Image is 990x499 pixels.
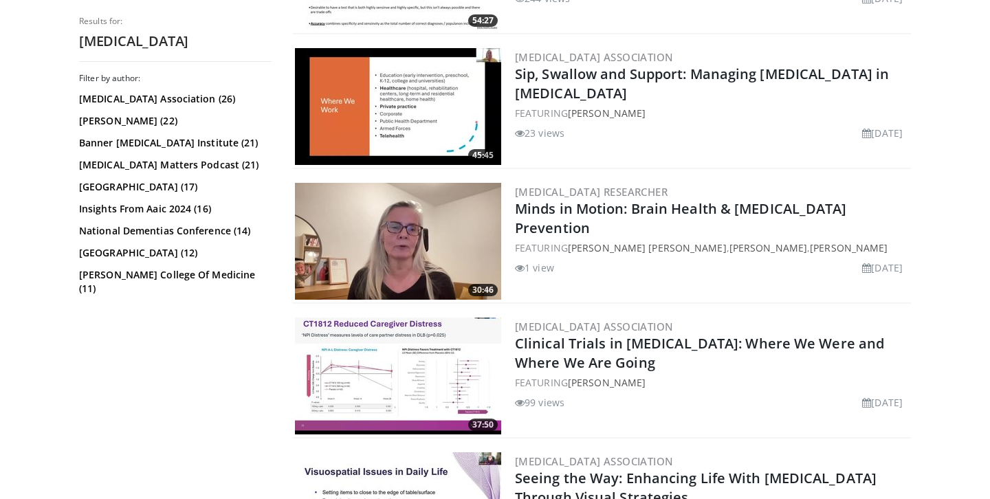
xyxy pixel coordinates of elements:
[515,320,673,333] a: [MEDICAL_DATA] Association
[295,48,501,165] img: e56746f7-372e-4f44-a7ac-e7d923a436b1.300x170_q85_crop-smart_upscale.jpg
[79,224,268,238] a: National Dementias Conference (14)
[295,318,501,434] a: 37:50
[810,241,888,254] a: [PERSON_NAME]
[79,92,268,106] a: [MEDICAL_DATA] Association (26)
[79,202,268,216] a: Insights From Aaic 2024 (16)
[295,183,501,300] a: 30:46
[515,126,564,140] li: 23 views
[79,16,272,27] p: Results for:
[515,65,889,102] a: Sip, Swallow and Support: Managing [MEDICAL_DATA] in [MEDICAL_DATA]
[79,32,272,50] h2: [MEDICAL_DATA]
[79,246,268,260] a: [GEOGRAPHIC_DATA] (12)
[295,318,501,434] img: 7f78d278-5ae6-40b5-9e3e-d343c7470af3.300x170_q85_crop-smart_upscale.jpg
[79,136,268,150] a: Banner [MEDICAL_DATA] Institute (21)
[568,107,646,120] a: [PERSON_NAME]
[515,185,668,199] a: [MEDICAL_DATA] Researcher
[515,454,673,468] a: [MEDICAL_DATA] Association
[515,395,564,410] li: 99 views
[295,183,501,300] img: ce17ec6b-42d4-47c2-bc96-1edf148c459d.300x170_q85_crop-smart_upscale.jpg
[79,180,268,194] a: [GEOGRAPHIC_DATA] (17)
[515,375,908,390] div: FEATURING
[862,126,903,140] li: [DATE]
[79,158,268,172] a: [MEDICAL_DATA] Matters Podcast (21)
[79,73,272,84] h3: Filter by author:
[468,419,498,431] span: 37:50
[79,114,268,128] a: [PERSON_NAME] (22)
[79,268,268,296] a: [PERSON_NAME] College Of Medicine (11)
[515,199,847,237] a: Minds in Motion: Brain Health & [MEDICAL_DATA] Prevention
[729,241,807,254] a: [PERSON_NAME]
[862,395,903,410] li: [DATE]
[468,284,498,296] span: 30:46
[468,149,498,162] span: 45:45
[515,241,908,255] div: FEATURING , ,
[568,376,646,389] a: [PERSON_NAME]
[515,260,554,275] li: 1 view
[515,50,673,64] a: [MEDICAL_DATA] Association
[862,260,903,275] li: [DATE]
[295,48,501,165] a: 45:45
[515,334,884,372] a: Clinical Trials in [MEDICAL_DATA]: Where We Were and Where We Are Going
[468,14,498,27] span: 54:27
[515,106,908,120] div: FEATURING
[568,241,727,254] a: [PERSON_NAME] [PERSON_NAME]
